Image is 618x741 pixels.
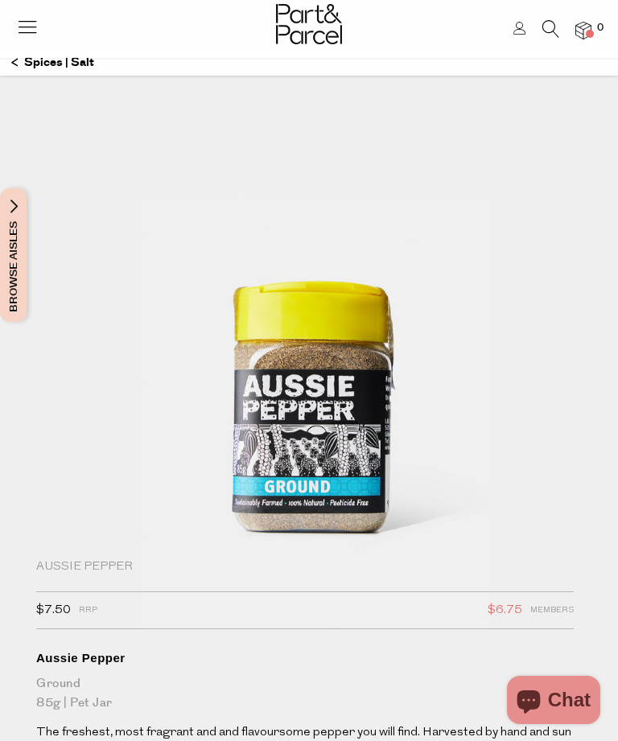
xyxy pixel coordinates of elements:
[593,21,608,35] span: 0
[36,650,574,666] div: Aussie Pepper
[36,559,574,575] div: Aussie Pepper
[36,674,574,713] div: Ground 85g | Pet Jar
[502,676,605,728] inbox-online-store-chat: Shopify online store chat
[36,600,71,621] span: $7.50
[5,188,23,322] span: Browse Aisles
[79,600,97,621] span: RRP
[11,49,94,76] a: Spices | Salt
[530,600,574,621] span: Members
[575,22,591,39] a: 0
[276,4,342,44] img: Part&Parcel
[68,74,550,644] img: Aussie Pepper
[488,600,522,621] span: $6.75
